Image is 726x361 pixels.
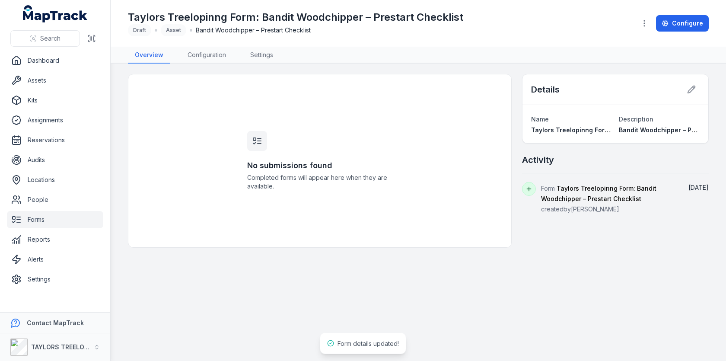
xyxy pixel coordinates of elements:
h2: Activity [522,154,554,166]
h2: Details [531,83,560,96]
a: Forms [7,211,103,228]
a: Kits [7,92,103,109]
a: Assets [7,72,103,89]
span: Completed forms will appear here when they are available. [247,173,392,191]
a: Assignments [7,112,103,129]
strong: TAYLORS TREELOPPING [31,343,103,351]
a: Reports [7,231,103,248]
span: Name [531,115,549,123]
button: Search [10,30,80,47]
a: Audits [7,151,103,169]
a: Configuration [181,47,233,64]
a: Configure [656,15,709,32]
a: Locations [7,171,103,188]
span: Bandit Woodchipper – Prestart Checklist [196,26,311,35]
a: Dashboard [7,52,103,69]
div: Draft [128,24,151,36]
span: Search [40,34,60,43]
a: MapTrack [23,5,88,22]
span: Taylors Treelopinng Form: Bandit Woodchipper – Prestart Checklist [541,185,656,202]
time: 28/08/2025, 2:44:53 pm [688,184,709,191]
span: Description [619,115,653,123]
a: Settings [7,271,103,288]
a: Alerts [7,251,103,268]
h3: No submissions found [247,160,392,172]
h1: Taylors Treelopinng Form: Bandit Woodchipper – Prestart Checklist [128,10,463,24]
span: [DATE] [688,184,709,191]
strong: Contact MapTrack [27,319,84,326]
span: Form created by [PERSON_NAME] [541,185,656,213]
div: Asset [161,24,186,36]
span: Form details updated! [338,340,399,347]
a: Settings [243,47,280,64]
a: Reservations [7,131,103,149]
a: Overview [128,47,170,64]
a: People [7,191,103,208]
